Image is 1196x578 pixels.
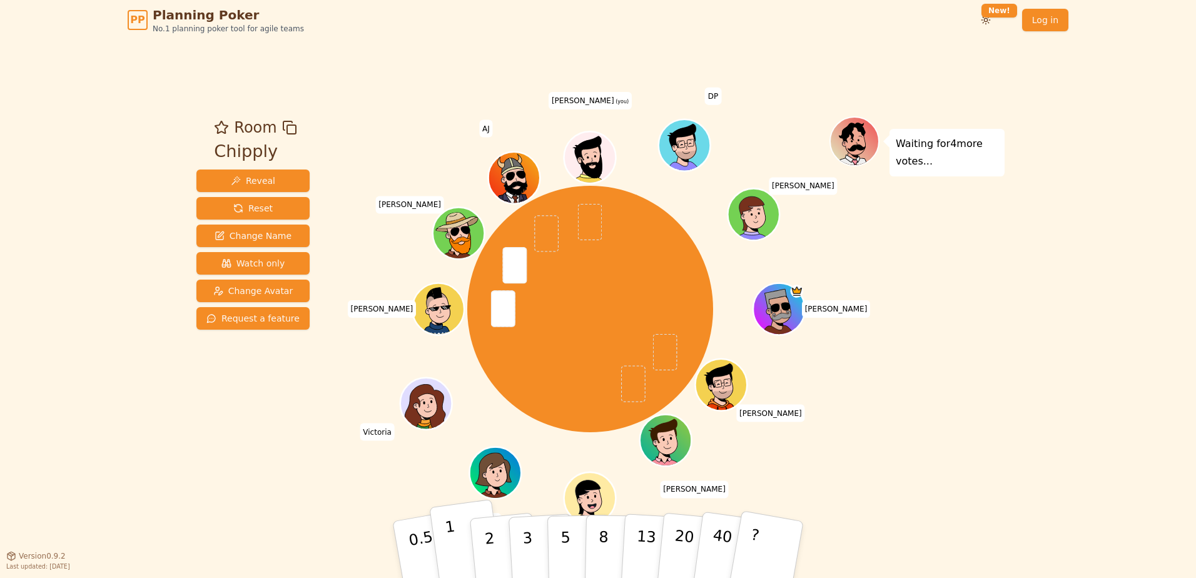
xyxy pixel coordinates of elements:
div: Chipply [214,139,296,165]
button: Change Avatar [196,280,310,302]
a: PPPlanning PokerNo.1 planning poker tool for agile teams [128,6,304,34]
span: Reveal [231,175,275,187]
span: Reset [233,202,273,215]
button: Version0.9.2 [6,551,66,561]
span: Click to change your name [479,120,493,138]
button: Add as favourite [214,116,229,139]
span: Room [234,116,276,139]
span: Click to change your name [769,177,838,195]
span: PP [130,13,144,28]
span: Click to change your name [375,196,444,213]
button: Request a feature [196,307,310,330]
span: Request a feature [206,312,300,325]
span: Click to change your name [705,88,721,105]
span: Watch only [221,257,285,270]
span: (you) [614,99,629,104]
div: New! [981,4,1017,18]
span: Click to change your name [736,404,805,422]
span: Version 0.9.2 [19,551,66,561]
span: Last updated: [DATE] [6,563,70,570]
span: Click to change your name [348,300,417,318]
a: Log in [1022,9,1068,31]
span: Click to change your name [802,300,871,318]
span: Melissa is the host [791,285,804,298]
span: Change Name [215,230,291,242]
span: Click to change your name [660,480,729,498]
span: Click to change your name [549,92,632,109]
p: Waiting for 4 more votes... [896,135,998,170]
button: Click to change your avatar [566,133,615,182]
button: New! [975,9,997,31]
button: Reveal [196,170,310,192]
span: Planning Poker [153,6,304,24]
span: Change Avatar [213,285,293,297]
button: Watch only [196,252,310,275]
button: Reset [196,197,310,220]
span: No.1 planning poker tool for agile teams [153,24,304,34]
button: Change Name [196,225,310,247]
span: Click to change your name [360,423,395,440]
